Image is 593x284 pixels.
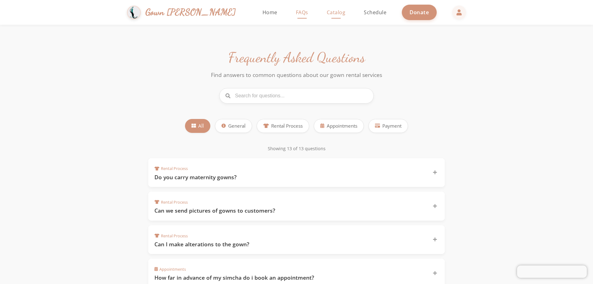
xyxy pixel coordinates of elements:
span: Schedule [364,9,386,16]
button: Appointments [314,119,364,133]
iframe: Chatra live chat [517,265,587,278]
h3: Do you carry maternity gowns? [154,173,425,181]
span: Rental Process [154,233,188,239]
button: General [215,119,252,133]
span: Rental Process [154,166,188,172]
span: Appointments [327,122,357,129]
span: Catalog [327,9,346,16]
span: Gown [PERSON_NAME] [145,6,236,19]
span: Donate [410,9,429,16]
button: Rental Process [257,119,309,133]
p: Find answers to common questions about our gown rental services [204,71,389,79]
button: Payment [368,119,408,133]
button: All [185,119,210,133]
img: Gown Gmach Logo [127,6,141,19]
h1: Frequently Asked Questions [148,49,445,66]
span: Home [263,9,277,16]
span: Showing 13 of 13 questions [268,146,326,151]
span: General [228,122,246,129]
h3: Can we send pictures of gowns to customers? [154,207,425,214]
a: Donate [402,5,437,20]
span: Appointments [154,266,186,272]
input: Search for questions... [219,88,374,104]
a: Gown [PERSON_NAME] [127,4,242,21]
span: Rental Process [154,199,188,205]
span: FAQs [296,9,308,16]
span: Payment [382,122,402,129]
span: Rental Process [271,122,303,129]
span: All [198,122,204,129]
h3: How far in advance of my simcha do i book an appointment? [154,274,425,282]
h3: Can I make alterations to the gown? [154,240,425,248]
